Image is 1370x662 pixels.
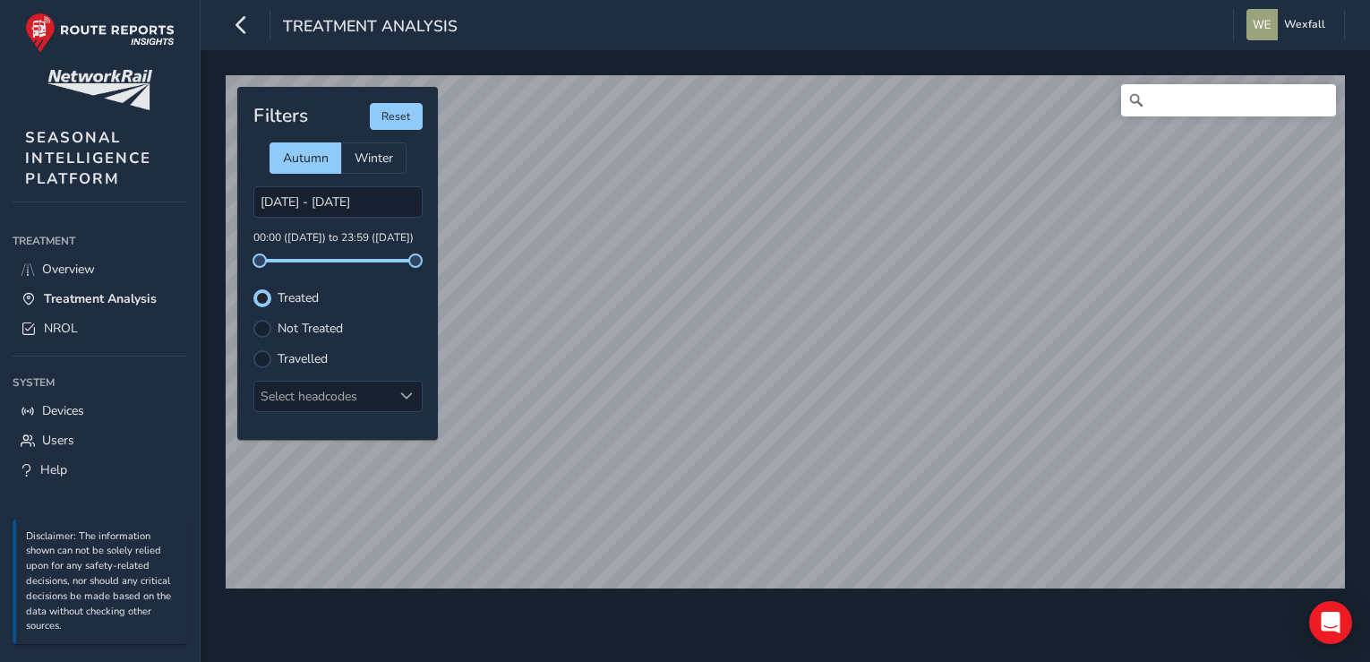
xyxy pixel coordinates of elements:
img: rr logo [25,13,175,53]
img: customer logo [47,70,152,110]
span: NROL [44,320,78,337]
a: Overview [13,254,187,284]
span: Devices [42,402,84,419]
div: Open Intercom Messenger [1309,601,1352,644]
label: Travelled [278,353,328,365]
span: SEASONAL INTELLIGENCE PLATFORM [25,127,151,189]
span: Wexfall [1284,9,1325,40]
button: Wexfall [1246,9,1331,40]
label: Treated [278,292,319,305]
a: Devices [13,396,187,426]
a: Users [13,426,187,455]
span: Autumn [283,150,329,167]
span: Users [42,432,74,449]
div: Winter [341,142,407,174]
label: Not Treated [278,322,343,335]
canvas: Map [226,75,1345,589]
h4: Filters [253,105,308,127]
p: 00:00 ([DATE]) to 23:59 ([DATE]) [253,230,423,246]
a: NROL [13,314,187,343]
div: Treatment [13,228,187,254]
div: Select headcodes [254,382,392,411]
span: Winter [355,150,393,167]
a: Help [13,455,187,485]
span: Treatment Analysis [44,290,157,307]
span: Treatment Analysis [283,15,458,40]
input: Search [1121,84,1336,116]
a: Treatment Analysis [13,284,187,314]
span: Overview [42,261,95,278]
div: Autumn [270,142,341,174]
img: diamond-layout [1246,9,1278,40]
span: Help [40,461,67,478]
button: Reset [370,103,423,130]
p: Disclaimer: The information shown can not be solely relied upon for any safety-related decisions,... [26,529,178,635]
div: System [13,369,187,396]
